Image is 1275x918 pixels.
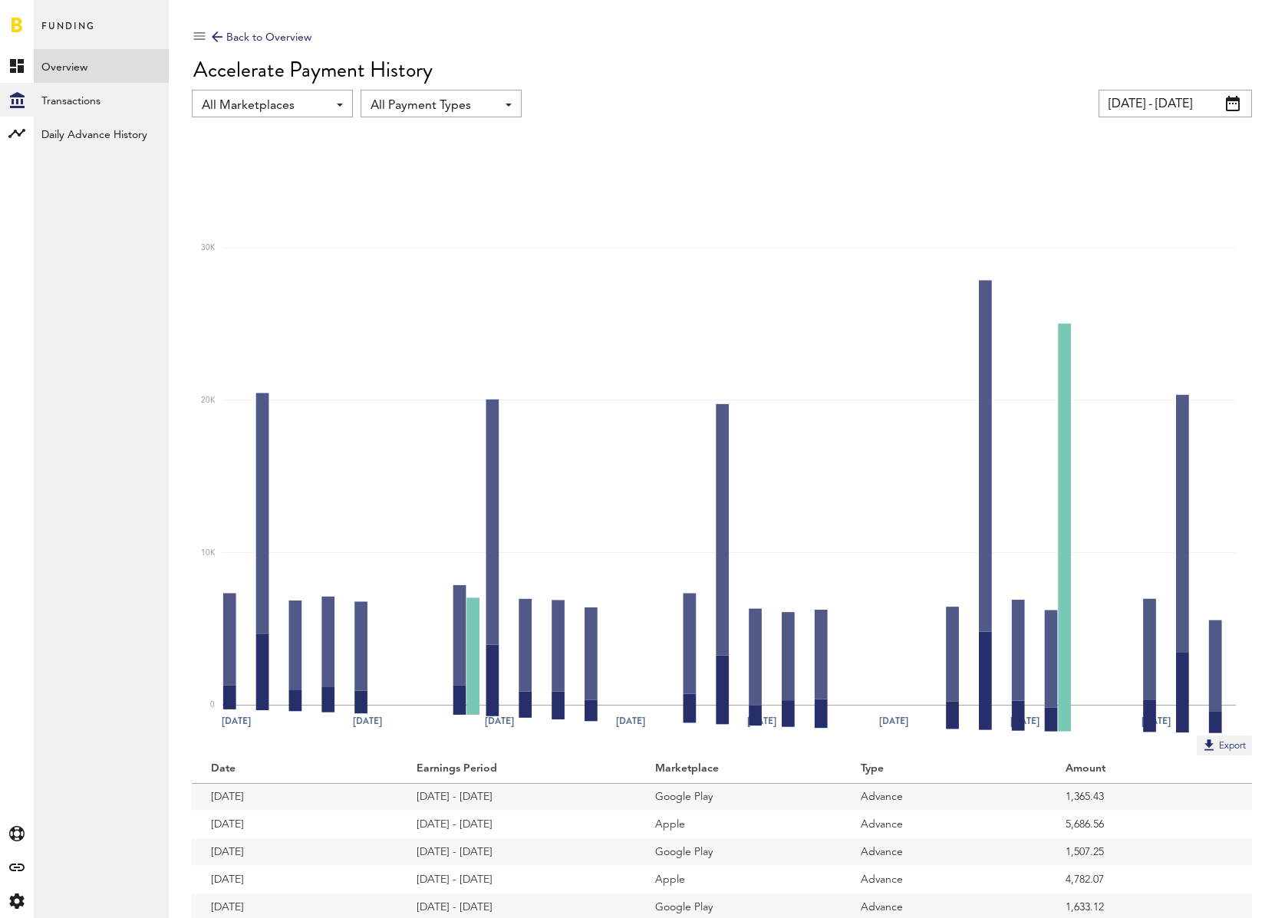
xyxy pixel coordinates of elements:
[842,838,1047,866] td: Advance
[655,763,720,774] ng-transclude: Marketplace
[636,866,842,893] td: Apple
[397,838,636,866] td: [DATE] - [DATE]
[1046,811,1252,838] td: 5,686.56
[211,763,237,774] ng-transclude: Date
[616,714,645,728] text: [DATE]
[34,49,169,83] a: Overview
[636,811,842,838] td: Apple
[636,838,842,866] td: Google Play
[34,83,169,117] a: Transactions
[201,244,216,252] text: 30K
[353,714,382,728] text: [DATE]
[34,117,169,150] a: Daily Advance History
[201,549,216,557] text: 10K
[842,783,1047,811] td: Advance
[1046,866,1252,893] td: 4,782.07
[861,763,885,774] ng-transclude: Type
[1046,783,1252,811] td: 1,365.43
[192,811,397,838] td: [DATE]
[210,701,215,709] text: 0
[842,811,1047,838] td: Advance
[193,58,1252,82] div: Accelerate Payment History
[212,28,311,47] div: Back to Overview
[397,866,636,893] td: [DATE] - [DATE]
[636,783,842,811] td: Google Play
[1197,735,1252,755] button: Export
[842,866,1047,893] td: Advance
[1142,714,1171,728] text: [DATE]
[397,783,636,811] td: [DATE] - [DATE]
[41,17,95,49] span: Funding
[202,93,328,119] span: All Marketplaces
[192,838,397,866] td: [DATE]
[1010,714,1039,728] text: [DATE]
[1155,872,1260,910] iframe: Opens a widget where you can find more information
[222,714,251,728] text: [DATE]
[201,396,216,404] text: 20K
[879,714,908,728] text: [DATE]
[417,763,499,774] ng-transclude: Earnings Period
[1201,737,1217,752] img: Export
[747,714,776,728] text: [DATE]
[1066,763,1107,774] ng-transclude: Amount
[1046,838,1252,866] td: 1,507.25
[371,93,496,119] span: All Payment Types
[485,714,514,728] text: [DATE]
[397,811,636,838] td: [DATE] - [DATE]
[192,783,397,811] td: [DATE]
[192,866,397,893] td: [DATE]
